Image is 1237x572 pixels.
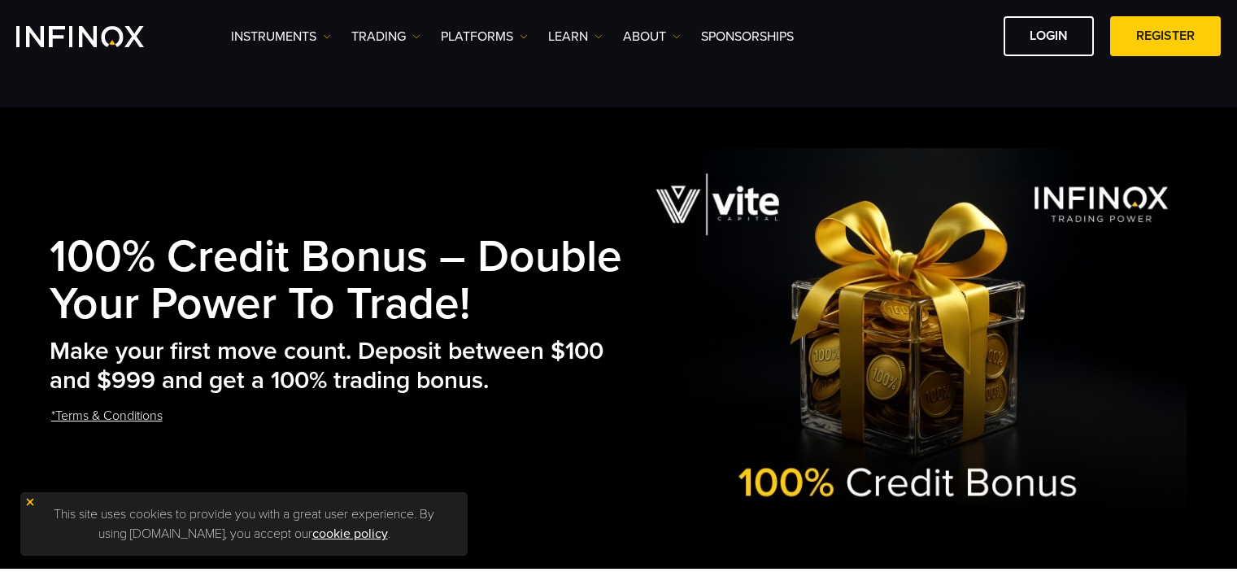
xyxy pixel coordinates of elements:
[24,496,36,508] img: yellow close icon
[701,27,794,46] a: SPONSORSHIPS
[1110,16,1221,56] a: REGISTER
[50,396,164,436] a: *Terms & Conditions
[50,337,629,396] h2: Make your first move count. Deposit between $100 and $999 and get a 100% trading bonus.
[548,27,603,46] a: Learn
[28,500,460,548] p: This site uses cookies to provide you with a great user experience. By using [DOMAIN_NAME], you a...
[351,27,420,46] a: TRADING
[312,526,388,542] a: cookie policy
[231,27,331,46] a: Instruments
[16,26,182,47] a: INFINOX Logo
[623,27,681,46] a: ABOUT
[50,230,622,331] strong: 100% Credit Bonus – Double Your Power to Trade!
[1004,16,1094,56] a: LOGIN
[441,27,528,46] a: PLATFORMS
